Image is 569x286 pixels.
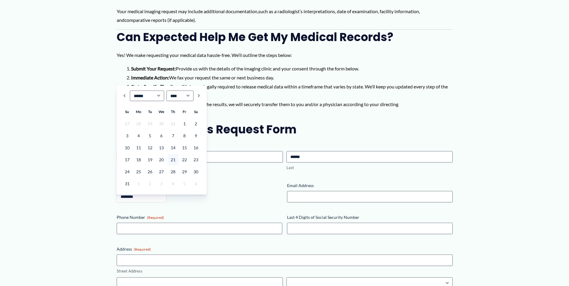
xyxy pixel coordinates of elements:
label: Phone Number [117,214,282,220]
a: 1 [179,118,190,130]
a: 16 [190,142,201,153]
a: 9 [190,130,201,142]
span: Thursday [171,109,175,114]
strong: Submit Your Request: [131,66,176,71]
span: Tuesday [148,109,152,114]
a: Next [196,91,202,101]
li: Once we receive the results, we will securely transfer them to you and/or a physician according t... [131,100,453,109]
a: 12 [145,142,155,153]
a: 27 [156,166,167,177]
span: omparative reports (if applicable). [127,17,196,23]
span: Saturday [194,109,198,114]
span: 5 [179,178,190,189]
span: 31 [168,118,178,130]
a: 13 [156,142,167,153]
a: 10 [122,142,133,153]
a: 20 [156,154,167,165]
strong: Immediate Action: [131,75,169,80]
a: 29 [179,166,190,177]
span: Your medical imaging request may i [117,8,189,14]
a: 2 [190,118,201,130]
label: Last 4 Digits of Social Security Number [287,214,453,220]
a: 17 [122,154,133,165]
span: 27 [122,118,133,130]
a: 11 [133,142,144,153]
span: (Required) [134,247,151,252]
span: 4 [168,178,178,189]
span: 6 [190,178,201,189]
span: such as a r [258,8,279,14]
span: 2 [145,178,155,189]
a: 25 [133,166,144,177]
a: 30 [190,166,201,177]
span: 30 [156,118,167,130]
span: Sunday [125,109,129,114]
a: 18 [133,154,144,165]
label: Last [286,165,453,171]
a: 23 [190,154,201,165]
p: Yes! We make requesting your medical data hassle-free. We’ll outline the steps below: [117,51,453,60]
a: 21 [168,154,178,165]
span: Wednesday [159,109,164,114]
a: 24 [122,166,133,177]
select: Select month [130,91,164,101]
a: 4 [133,130,144,142]
select: Select year [166,91,193,101]
label: Street Address [117,268,453,274]
a: 3 [122,130,133,142]
h2: Medical Records Request Form [117,122,453,137]
a: 7 [168,130,178,142]
span: Friday [183,109,186,114]
span: Monday [136,109,141,114]
span: 28 [133,118,144,130]
a: 28 [168,166,178,177]
span: nclude additional documentation, [189,8,258,14]
a: 26 [145,166,155,177]
span: 3 [156,178,167,189]
a: 6 [156,130,167,142]
span: (Required) [147,215,164,220]
span: 1 [133,178,144,189]
a: Prev [121,91,127,101]
a: 19 [145,154,155,165]
a: 8 [179,130,190,142]
a: 14 [168,142,178,153]
a: 5 [145,130,155,142]
a: 31 [122,178,133,189]
li: Clinics are legally required to release medical data within a timeframe that varies by state. We’... [131,82,453,100]
h2: Can Expected help me get my medical records? [117,30,453,44]
legend: Address [117,246,151,252]
strong: State-Specific Timelines: [131,84,181,89]
span: c [124,17,127,23]
li: We fax your request the same or next business day. [131,73,453,82]
span: 29 [145,118,155,130]
li: Provide us with the details of the imaging clinic and your consent through the form below. [131,64,453,73]
label: Email Address [287,183,453,189]
a: 15 [179,142,190,153]
a: 22 [179,154,190,165]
